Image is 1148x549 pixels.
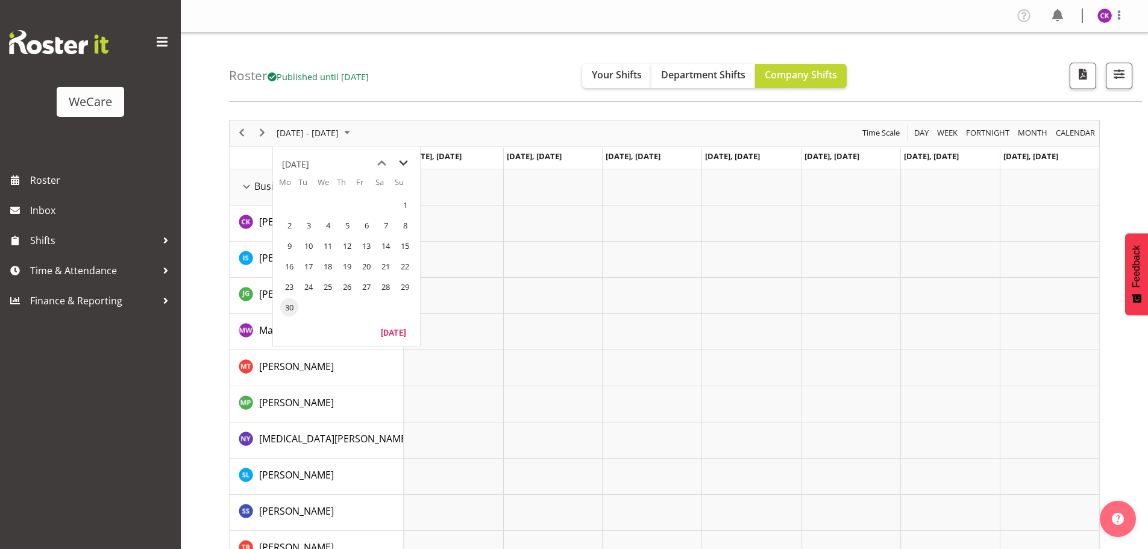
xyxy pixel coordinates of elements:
button: Next [254,125,271,140]
img: Rosterit website logo [9,30,108,54]
span: Fortnight [965,125,1011,140]
span: Sunday, September 8, 2024 [396,216,414,234]
span: [PERSON_NAME] [259,504,334,518]
span: Tuesday, September 17, 2024 [300,257,318,275]
div: title [282,152,309,177]
a: [PERSON_NAME] [259,395,334,410]
span: Thursday, September 26, 2024 [338,278,356,296]
span: Month [1017,125,1049,140]
span: [PERSON_NAME] [259,396,334,409]
td: Janine Grundler resource [230,278,404,314]
span: Company Shifts [765,68,837,81]
span: Time Scale [861,125,901,140]
button: Your Shifts [582,64,651,88]
span: [PERSON_NAME] [259,468,334,482]
span: Week [936,125,959,140]
td: Michelle Thomas resource [230,350,404,386]
span: Tuesday, September 3, 2024 [300,216,318,234]
span: Friday, September 20, 2024 [357,257,375,275]
span: Tuesday, September 10, 2024 [300,237,318,255]
a: [PERSON_NAME] [259,251,334,265]
a: [MEDICAL_DATA][PERSON_NAME] [259,431,409,446]
th: Sa [375,177,395,195]
span: Monday, September 2, 2024 [280,216,298,234]
span: Your Shifts [592,68,642,81]
span: Day [913,125,930,140]
a: [PERSON_NAME] [259,468,334,482]
h4: Roster [229,69,369,83]
a: Management We Care [259,323,360,337]
span: [DATE], [DATE] [407,151,462,162]
button: next month [392,152,414,174]
div: next period [252,121,272,146]
button: Month [1054,125,1097,140]
span: Shifts [30,231,157,249]
td: Nikita Yates resource [230,422,404,459]
td: Sarah Lamont resource [230,459,404,495]
button: Today [373,324,414,340]
span: Sunday, September 15, 2024 [396,237,414,255]
div: WeCare [69,93,112,111]
span: [DATE], [DATE] [507,151,562,162]
span: Wednesday, September 18, 2024 [319,257,337,275]
span: Thursday, September 5, 2024 [338,216,356,234]
span: [MEDICAL_DATA][PERSON_NAME] [259,432,409,445]
th: Th [337,177,356,195]
span: calendar [1055,125,1096,140]
a: [PERSON_NAME] [259,287,334,301]
td: Chloe Kim resource [230,205,404,242]
a: [PERSON_NAME] [259,215,334,229]
span: Feedback [1131,245,1142,287]
span: Department Shifts [661,68,745,81]
button: Timeline Week [935,125,960,140]
span: Time & Attendance [30,262,157,280]
span: Sunday, September 29, 2024 [396,278,414,296]
span: Monday, September 23, 2024 [280,278,298,296]
span: Finance & Reporting [30,292,157,310]
a: [PERSON_NAME] [259,504,334,518]
span: Wednesday, September 25, 2024 [319,278,337,296]
span: [PERSON_NAME] [259,215,334,228]
span: [DATE], [DATE] [606,151,660,162]
span: [DATE], [DATE] [1003,151,1058,162]
td: Monday, September 30, 2024 [279,297,298,318]
button: Company Shifts [755,64,847,88]
button: June 2024 [275,125,356,140]
td: Savita Savita resource [230,495,404,531]
span: Friday, September 13, 2024 [357,237,375,255]
img: help-xxl-2.png [1112,513,1124,525]
th: Su [395,177,414,195]
button: Feedback - Show survey [1125,233,1148,315]
span: Saturday, September 14, 2024 [377,237,395,255]
td: Business Support Office resource [230,169,404,205]
span: Published until [DATE] [268,71,369,83]
td: Millie Pumphrey resource [230,386,404,422]
button: Download a PDF of the roster according to the set date range. [1070,63,1096,89]
span: Business Support Office [254,179,363,193]
a: [PERSON_NAME] [259,359,334,374]
span: Sunday, September 1, 2024 [396,196,414,214]
div: June 24 - 30, 2024 [272,121,357,146]
span: Friday, September 27, 2024 [357,278,375,296]
th: Fr [356,177,375,195]
span: Thursday, September 19, 2024 [338,257,356,275]
button: Fortnight [964,125,1012,140]
span: Wednesday, September 11, 2024 [319,237,337,255]
button: Timeline Month [1016,125,1050,140]
span: Monday, September 30, 2024 [280,298,298,316]
button: previous month [371,152,392,174]
span: [PERSON_NAME] [259,360,334,373]
span: [DATE], [DATE] [805,151,859,162]
span: [DATE], [DATE] [904,151,959,162]
button: Timeline Day [912,125,931,140]
span: Saturday, September 7, 2024 [377,216,395,234]
span: Saturday, September 21, 2024 [377,257,395,275]
td: Isabel Simcox resource [230,242,404,278]
span: [DATE], [DATE] [705,151,760,162]
span: Tuesday, September 24, 2024 [300,278,318,296]
span: Sunday, September 22, 2024 [396,257,414,275]
span: Friday, September 6, 2024 [357,216,375,234]
span: Wednesday, September 4, 2024 [319,216,337,234]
